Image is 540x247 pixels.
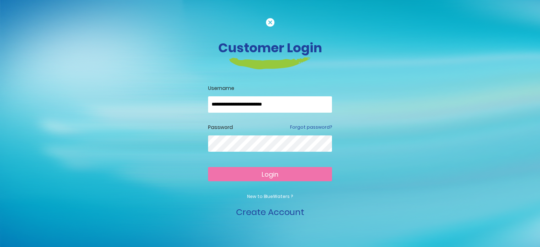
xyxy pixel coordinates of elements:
a: Forgot password? [290,124,332,130]
img: login-heading-border.png [229,57,311,69]
span: Login [262,170,278,179]
p: New to BlueWaters ? [208,193,332,200]
label: Password [208,124,233,131]
label: Username [208,85,332,92]
h3: Customer Login [73,40,467,55]
button: Login [208,167,332,181]
a: Create Account [236,206,304,218]
img: cancel [266,18,274,27]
